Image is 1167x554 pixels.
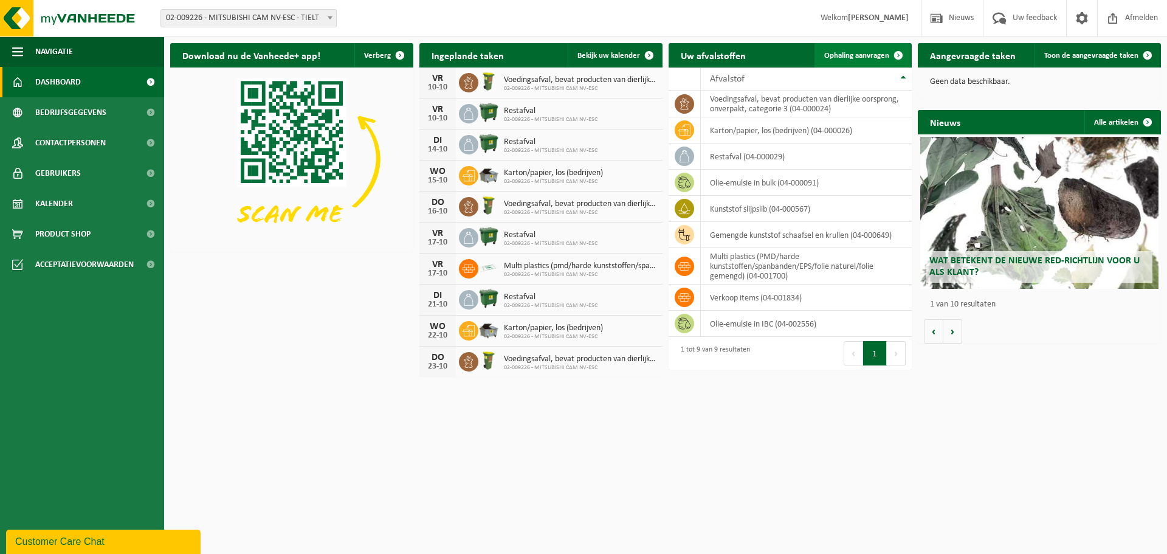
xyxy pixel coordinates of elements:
div: DI [425,291,450,300]
span: Acceptatievoorwaarden [35,249,134,280]
span: Karton/papier, los (bedrijven) [504,168,603,178]
span: Wat betekent de nieuwe RED-richtlijn voor u als klant? [929,256,1140,277]
div: VR [425,105,450,114]
div: 14-10 [425,145,450,154]
td: olie-emulsie in bulk (04-000091) [701,170,912,196]
h2: Uw afvalstoffen [669,43,758,67]
button: Volgende [943,319,962,344]
a: Bekijk uw kalender [568,43,661,68]
strong: [PERSON_NAME] [848,13,909,23]
div: 15-10 [425,176,450,185]
span: Toon de aangevraagde taken [1044,52,1138,60]
span: Ophaling aanvragen [824,52,889,60]
span: Multi plastics (pmd/harde kunststoffen/spanbanden/eps/folie naturel/folie gemeng... [504,261,656,271]
span: Verberg [364,52,391,60]
span: Restafval [504,137,597,147]
div: WO [425,167,450,176]
span: Contactpersonen [35,128,106,158]
img: WB-5000-GAL-GY-01 [478,319,499,340]
span: Bekijk uw kalender [577,52,640,60]
td: verkoop items (04-001834) [701,285,912,311]
td: multi plastics (PMD/harde kunststoffen/spanbanden/EPS/folie naturel/folie gemengd) (04-001700) [701,248,912,285]
img: LP-SK-00500-LPE-16 [478,257,499,278]
td: restafval (04-000029) [701,144,912,170]
button: Next [887,341,906,365]
div: DI [425,136,450,145]
a: Wat betekent de nieuwe RED-richtlijn voor u als klant? [920,137,1158,289]
img: WB-0060-HPE-GN-50 [478,71,499,92]
p: Geen data beschikbaar. [930,78,1149,86]
img: WB-1100-HPE-GN-01 [478,102,499,123]
button: Vorige [924,319,943,344]
td: voedingsafval, bevat producten van dierlijke oorsprong, onverpakt, categorie 3 (04-000024) [701,91,912,117]
div: 17-10 [425,238,450,247]
span: Afvalstof [710,74,745,84]
span: Product Shop [35,219,91,249]
span: Voedingsafval, bevat producten van dierlijke oorsprong, onverpakt, categorie 3 [504,199,656,209]
img: WB-0060-HPE-GN-50 [478,350,499,371]
iframe: chat widget [6,527,203,554]
h2: Nieuws [918,110,972,134]
div: DO [425,353,450,362]
td: karton/papier, los (bedrijven) (04-000026) [701,117,912,144]
span: 02-009226 - MITSUBISHI CAM NV-ESC [504,302,597,310]
span: 02-009226 - MITSUBISHI CAM NV-ESC [504,147,597,154]
h2: Download nu de Vanheede+ app! [170,43,332,67]
button: Previous [844,341,863,365]
button: 1 [863,341,887,365]
a: Toon de aangevraagde taken [1034,43,1160,68]
span: Voedingsafval, bevat producten van dierlijke oorsprong, onverpakt, categorie 3 [504,75,656,85]
img: WB-1100-HPE-GN-01 [478,226,499,247]
td: gemengde kunststof schaafsel en krullen (04-000649) [701,222,912,248]
a: Alle artikelen [1084,110,1160,134]
span: 02-009226 - MITSUBISHI CAM NV-ESC [504,364,656,372]
span: Navigatie [35,36,73,67]
p: 1 van 10 resultaten [930,300,1155,309]
span: 02-009226 - MITSUBISHI CAM NV-ESC [504,240,597,248]
span: 02-009226 - MITSUBISHI CAM NV-ESC [504,209,656,216]
span: Restafval [504,106,597,116]
span: 02-009226 - MITSUBISHI CAM NV-ESC [504,333,603,341]
img: WB-1100-HPE-GN-01 [478,133,499,154]
div: 10-10 [425,83,450,92]
span: Restafval [504,293,597,302]
td: kunststof slijpslib (04-000567) [701,196,912,222]
span: Restafval [504,230,597,240]
span: Gebruikers [35,158,81,189]
h2: Aangevraagde taken [918,43,1028,67]
div: 16-10 [425,207,450,216]
span: Kalender [35,189,73,219]
span: 02-009226 - MITSUBISHI CAM NV-ESC - TIELT [160,9,337,27]
div: WO [425,322,450,331]
button: Verberg [354,43,412,68]
span: 02-009226 - MITSUBISHI CAM NV-ESC [504,116,597,123]
span: Karton/papier, los (bedrijven) [504,324,603,333]
span: 02-009226 - MITSUBISHI CAM NV-ESC [504,271,656,279]
img: WB-0060-HPE-GN-50 [478,195,499,216]
div: 10-10 [425,114,450,123]
a: Ophaling aanvragen [814,43,911,68]
span: 02-009226 - MITSUBISHI CAM NV-ESC - TIELT [161,10,336,27]
span: 02-009226 - MITSUBISHI CAM NV-ESC [504,178,603,185]
div: 17-10 [425,269,450,278]
span: Dashboard [35,67,81,97]
span: 02-009226 - MITSUBISHI CAM NV-ESC [504,85,656,92]
td: olie-emulsie in IBC (04-002556) [701,311,912,337]
h2: Ingeplande taken [419,43,516,67]
div: DO [425,198,450,207]
div: 22-10 [425,331,450,340]
img: WB-1100-HPE-GN-01 [478,288,499,309]
div: 23-10 [425,362,450,371]
div: 1 tot 9 van 9 resultaten [675,340,750,367]
span: Voedingsafval, bevat producten van dierlijke oorsprong, onverpakt, categorie 3 [504,355,656,364]
div: VR [425,260,450,269]
div: 21-10 [425,300,450,309]
div: VR [425,74,450,83]
img: WB-5000-GAL-GY-01 [478,164,499,185]
div: VR [425,229,450,238]
img: Download de VHEPlus App [170,68,413,250]
span: Bedrijfsgegevens [35,97,106,128]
